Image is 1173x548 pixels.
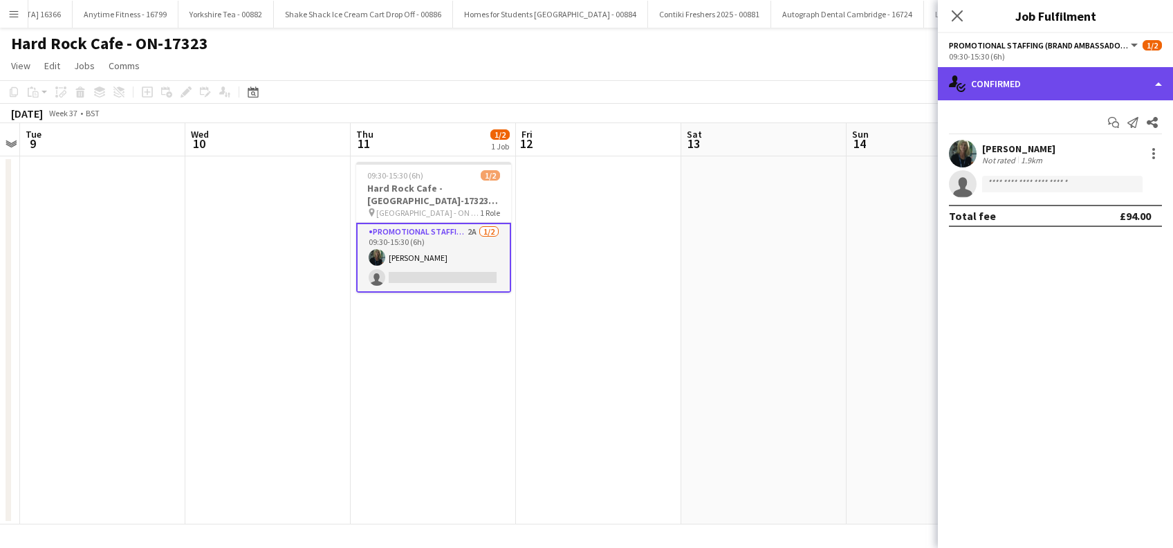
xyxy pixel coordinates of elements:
[11,33,208,54] h1: Hard Rock Cafe - ON-17323
[376,208,480,218] span: [GEOGRAPHIC_DATA] - ON 17323 [GEOGRAPHIC_DATA]
[11,60,30,72] span: View
[26,128,41,140] span: Tue
[519,136,533,152] span: 12
[109,60,140,72] span: Comms
[356,162,511,293] app-job-card: 09:30-15:30 (6h)1/2Hard Rock Cafe - [GEOGRAPHIC_DATA]-17323 [GEOGRAPHIC_DATA] [GEOGRAPHIC_DATA] -...
[73,1,178,28] button: Anytime Fitness - 16799
[1018,155,1045,165] div: 1.9km
[1143,40,1162,51] span: 1/2
[982,143,1055,155] div: [PERSON_NAME]
[480,208,500,218] span: 1 Role
[39,57,66,75] a: Edit
[354,136,373,152] span: 11
[938,67,1173,100] div: Confirmed
[850,136,869,152] span: 14
[103,57,145,75] a: Comms
[44,60,60,72] span: Edit
[178,1,274,28] button: Yorkshire Tea - 00882
[982,155,1018,165] div: Not rated
[949,51,1162,62] div: 09:30-15:30 (6h)
[648,1,771,28] button: Contiki Freshers 2025 - 00881
[356,182,511,207] h3: Hard Rock Cafe - [GEOGRAPHIC_DATA]-17323 [GEOGRAPHIC_DATA]
[771,1,924,28] button: Autograph Dental Cambridge - 16724
[685,136,702,152] span: 13
[74,60,95,72] span: Jobs
[356,128,373,140] span: Thu
[367,170,423,181] span: 09:30-15:30 (6h)
[924,1,1103,28] button: Largoward (Wild Scottish Sauna) - ON-16935
[6,57,36,75] a: View
[11,107,43,120] div: [DATE]
[191,128,209,140] span: Wed
[949,209,996,223] div: Total fee
[86,108,100,118] div: BST
[356,223,511,293] app-card-role: Promotional Staffing (Brand Ambassadors)2A1/209:30-15:30 (6h)[PERSON_NAME]
[481,170,500,181] span: 1/2
[491,141,509,152] div: 1 Job
[46,108,80,118] span: Week 37
[453,1,648,28] button: Homes for Students [GEOGRAPHIC_DATA] - 00884
[1120,209,1151,223] div: £94.00
[274,1,453,28] button: Shake Shack Ice Cream Cart Drop Off - 00886
[24,136,41,152] span: 9
[938,7,1173,25] h3: Job Fulfilment
[68,57,100,75] a: Jobs
[949,40,1140,51] button: Promotional Staffing (Brand Ambassadors)
[949,40,1129,51] span: Promotional Staffing (Brand Ambassadors)
[687,128,702,140] span: Sat
[189,136,209,152] span: 10
[521,128,533,140] span: Fri
[852,128,869,140] span: Sun
[490,129,510,140] span: 1/2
